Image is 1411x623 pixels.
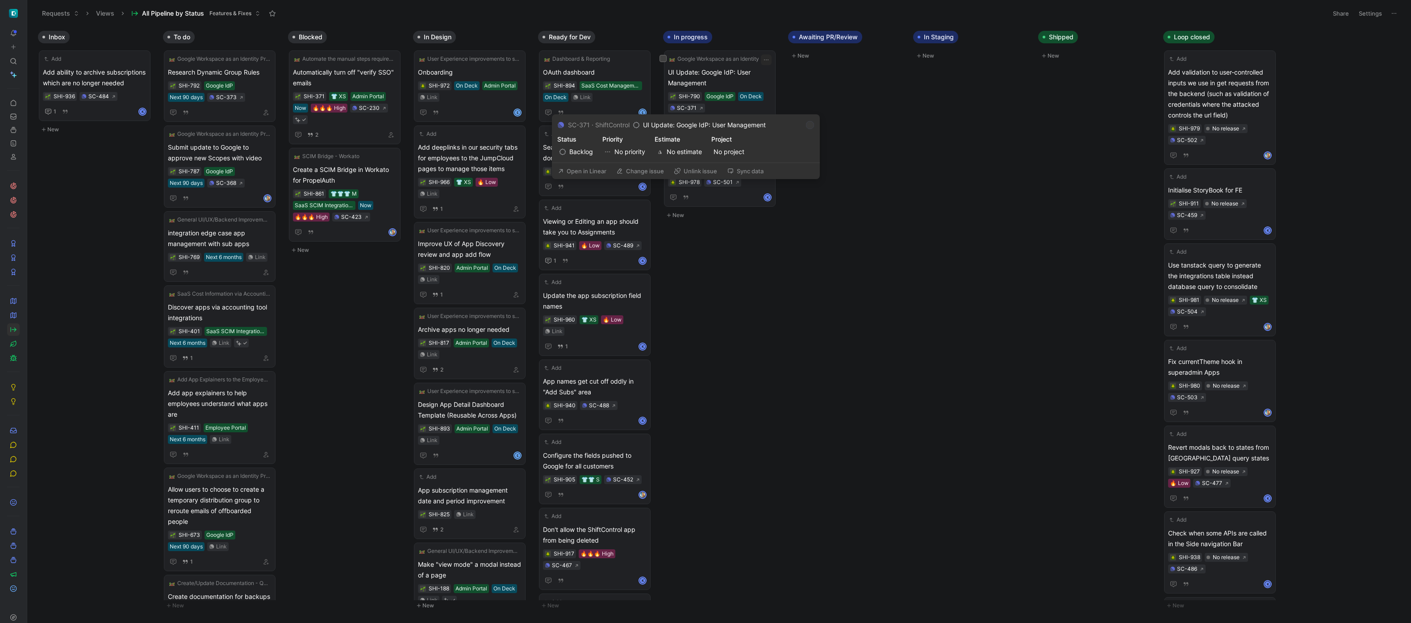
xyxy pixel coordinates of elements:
[216,179,236,188] div: SC-368
[299,33,322,42] span: Blocked
[603,315,622,324] div: 🔥 Low
[168,142,271,163] span: Submit update to Google to approve new Scopes with video
[580,93,591,102] div: Link
[427,54,520,63] span: User Experience improvements to support Google workspace as an IdP
[418,226,522,235] button: 🛤️User Experience improvements to support Google workspace as an IdP
[295,191,301,197] div: 🌱
[168,215,271,224] button: 🛤️General UI/UX/Backend Improvements
[177,289,270,298] span: SaaS Cost Information via Accounting Integrations
[418,54,522,63] button: 🛤️User Experience improvements to support Google workspace as an IdP
[420,84,426,89] img: 🪲
[456,263,488,272] div: Admin Portal
[670,93,676,100] div: 🌱
[177,54,270,63] span: Google Workspace as an Identity Provider (IdP) Integration
[668,54,772,63] button: 🛤️Google Workspace as an Identity Provider (IdP) Integration
[418,324,522,335] span: Archive apps no longer needed
[169,217,175,222] img: 🛤️
[304,92,325,101] div: SHI-371
[581,241,600,250] div: 🔥 Low
[359,104,380,113] div: SC-230
[313,104,346,113] div: 🔥🔥🔥 High
[420,180,426,185] img: 🌱
[554,258,556,263] span: 1
[164,50,276,122] a: 🛤️Google Workspace as an Identity Provider (IdP) IntegrationResearch Dynamic Group RulesGoogle Id...
[170,168,176,175] div: 🌱
[168,228,271,249] span: integration edge case app management with sub apps
[1170,125,1176,132] button: 🪲
[1170,297,1176,303] div: 🪲
[169,377,175,382] img: 🛤️
[419,314,425,319] img: 🛤️
[170,329,175,334] img: 🌱
[168,54,271,63] button: 🛤️Google Workspace as an Identity Provider (IdP) Integration
[723,165,768,177] button: Sync data
[420,265,426,271] button: 🌱
[1168,67,1272,121] span: Add validation to user-controlled inputs we use in get requests from the backend (such as validat...
[168,375,271,384] button: 🛤️Add App Explainers to the Employee Portal
[612,165,668,177] button: Change issue
[45,94,50,100] img: 🌱
[170,83,176,89] div: 🌱
[38,7,83,20] button: Requests
[663,210,781,221] button: New
[293,152,361,161] button: 🛤️SCIM Bridge - Workato
[663,31,712,43] button: In progress
[545,243,551,249] img: 🪲
[302,152,359,161] span: SCIM Bridge - Workato
[545,169,551,175] img: 🪲
[427,93,438,102] div: Link
[418,67,522,78] span: Onboarding
[1168,247,1188,256] button: Add
[565,344,568,349] span: 1
[427,350,438,359] div: Link
[414,383,526,465] a: 🛤️User Experience improvements to support Google workspace as an IdPDesign App Detail Dashboard T...
[477,178,496,187] div: 🔥 Low
[164,125,276,208] a: 🛤️Google Workspace as an Identity Provider (IdP) IntegrationSubmit update to Google to approve ne...
[484,81,516,90] div: Admin Portal
[539,125,651,196] a: AddSearches retained in state cache don't show up in search bar later🔥 LowSC-492K
[418,238,522,260] span: Improve UX of App Discovery review and app add flow
[493,339,515,347] div: On Deck
[764,194,771,201] div: K
[1168,185,1272,196] span: Initialise StoryBook for FE
[1168,260,1272,292] span: Use tanstack query to generate the integrations table instead database query to consolidate
[127,7,264,20] button: All Pipeline by StatusFeatures & Fixes
[1177,211,1197,220] div: SC-459
[545,93,567,102] div: On Deck
[39,50,150,121] a: AddAdd ability to archive subscriptions which are no longer neededSC-4841K
[799,33,858,42] span: Awaiting PR/Review
[45,93,51,100] div: 🌱
[164,211,276,282] a: 🛤️General UI/UX/Backend Improvementsintegration edge case app management with sub appsNext 6 mont...
[1168,344,1188,353] button: Add
[170,328,176,334] div: 🌱
[304,189,324,198] div: SHI-861
[294,56,300,62] img: 🛤️
[664,50,776,133] a: 🛤️Google Workspace as an Identity Provider (IdP) IntegrationUI Update: Google IdP: User Managemen...
[430,290,445,300] button: 1
[1213,381,1240,390] div: No release
[341,213,362,222] div: SC-423
[1168,356,1272,378] span: Fix currentTheme hook in superadmin Apps
[554,241,575,250] div: SHI-941
[170,254,176,260] button: 🌱
[456,178,471,187] div: 👕 XS
[169,291,175,297] img: 🛤️
[543,54,611,63] button: 🛤️Dashboard & Reporting
[170,339,205,347] div: Next 6 months
[706,92,734,101] div: Google IdP
[164,285,276,368] a: 🛤️SaaS Cost Information via Accounting IntegrationsDiscover apps via accounting tool integrations...
[294,154,300,159] img: 🛤️
[7,7,20,20] button: ShiftControl
[88,92,109,101] div: SC-484
[427,275,438,284] div: Link
[302,54,395,63] span: Automate the manual steps required to finish onboarding a customer after org creation
[674,33,708,42] span: In progress
[414,50,526,122] a: 🛤️User Experience improvements to support Google workspace as an IdPOnboardingOn DeckAdmin Portal...
[295,192,301,197] img: 🌱
[913,50,1031,61] button: New
[1038,31,1078,43] button: Shipped
[581,315,597,324] div: 👕 XS
[429,178,450,187] div: SHI-966
[179,81,200,90] div: SHI-792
